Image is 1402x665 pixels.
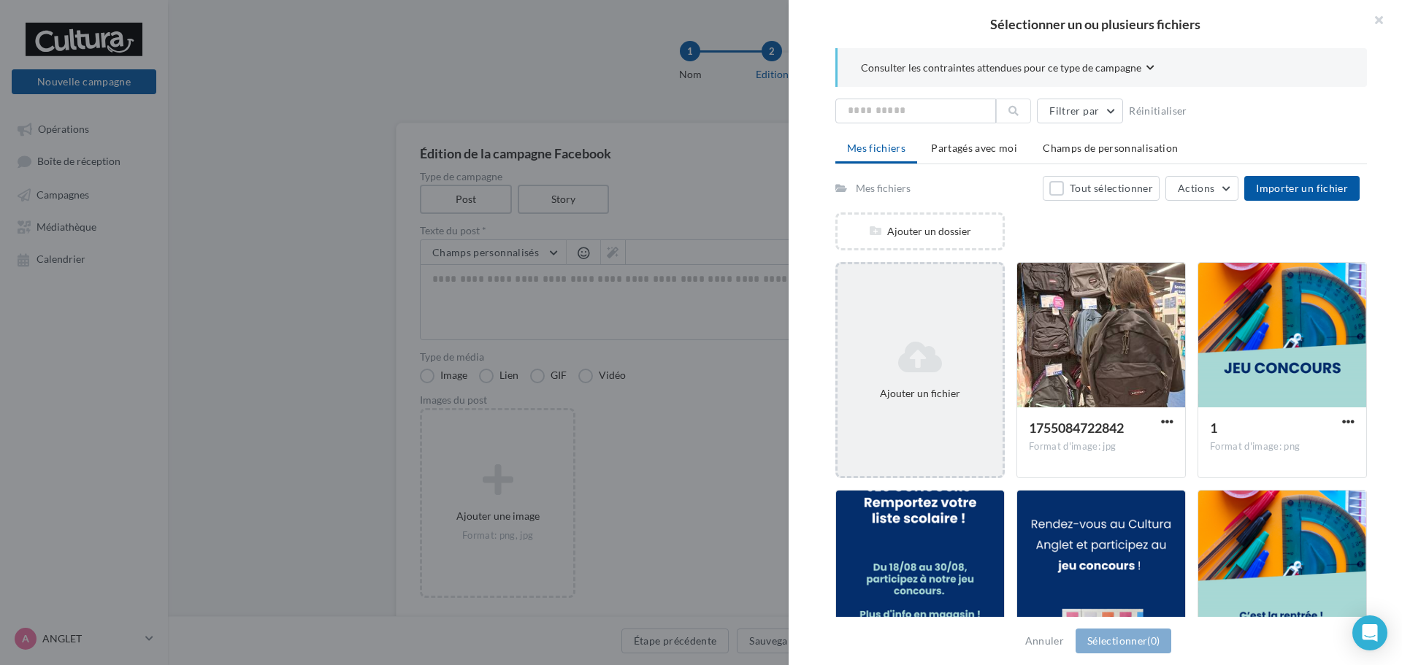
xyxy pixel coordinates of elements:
button: Annuler [1019,632,1070,650]
span: 1755084722842 [1029,420,1124,436]
button: Consulter les contraintes attendues pour ce type de campagne [861,60,1154,78]
button: Sélectionner(0) [1076,629,1171,653]
button: Tout sélectionner [1043,176,1160,201]
span: Partagés avec moi [931,142,1017,154]
div: Ajouter un fichier [843,386,997,401]
span: Actions [1178,182,1214,194]
div: Mes fichiers [856,181,911,196]
div: Ajouter un dossier [838,224,1003,239]
button: Actions [1165,176,1238,201]
span: Mes fichiers [847,142,905,154]
button: Importer un fichier [1244,176,1360,201]
button: Réinitialiser [1123,102,1193,120]
h2: Sélectionner un ou plusieurs fichiers [812,18,1379,31]
span: (0) [1147,634,1160,647]
div: Format d'image: png [1210,440,1355,453]
button: Filtrer par [1037,99,1123,123]
span: 1 [1210,420,1217,436]
span: Champs de personnalisation [1043,142,1178,154]
span: Importer un fichier [1256,182,1348,194]
div: Format d'image: jpg [1029,440,1173,453]
div: Open Intercom Messenger [1352,615,1387,650]
span: Consulter les contraintes attendues pour ce type de campagne [861,61,1141,75]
